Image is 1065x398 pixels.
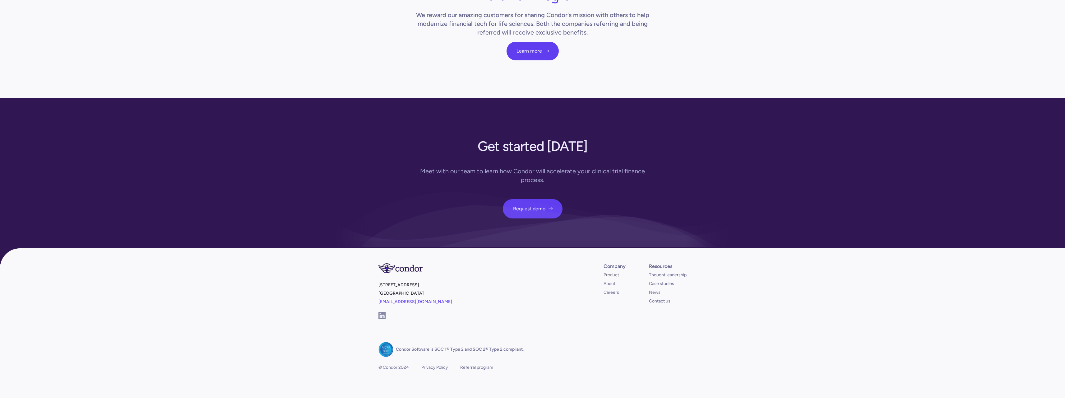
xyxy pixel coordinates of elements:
div: Resources [649,263,672,269]
div: Company [604,263,626,269]
a: Thought leadership [649,272,687,278]
a: Learn more [507,42,559,60]
p: Condor Software is SOC 1® Type 2 and SOC 2® Type 2 compliant. [396,346,524,353]
span:  [548,207,553,212]
a: [EMAIL_ADDRESS][DOMAIN_NAME] [378,299,452,304]
a: Referral program [460,364,493,371]
a: News [649,289,660,296]
span:  [546,49,549,53]
a: Case studies [649,281,674,287]
a: Request demo [503,199,563,218]
a: Contact us [649,298,670,304]
a: About [604,281,615,287]
p: [STREET_ADDRESS] [GEOGRAPHIC_DATA] [378,281,530,311]
div: © Condor 2024 [378,364,409,371]
h2: Get started [DATE] [478,135,587,155]
a: Careers [604,289,619,296]
a: Privacy Policy [421,364,448,371]
a: Product [604,272,619,278]
p: We reward our amazing customers for sharing Condor's mission with others to help modernize financ... [413,11,652,37]
div: Meet with our team to learn how Condor will accelerate your clinical trial finance process. [413,167,652,184]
